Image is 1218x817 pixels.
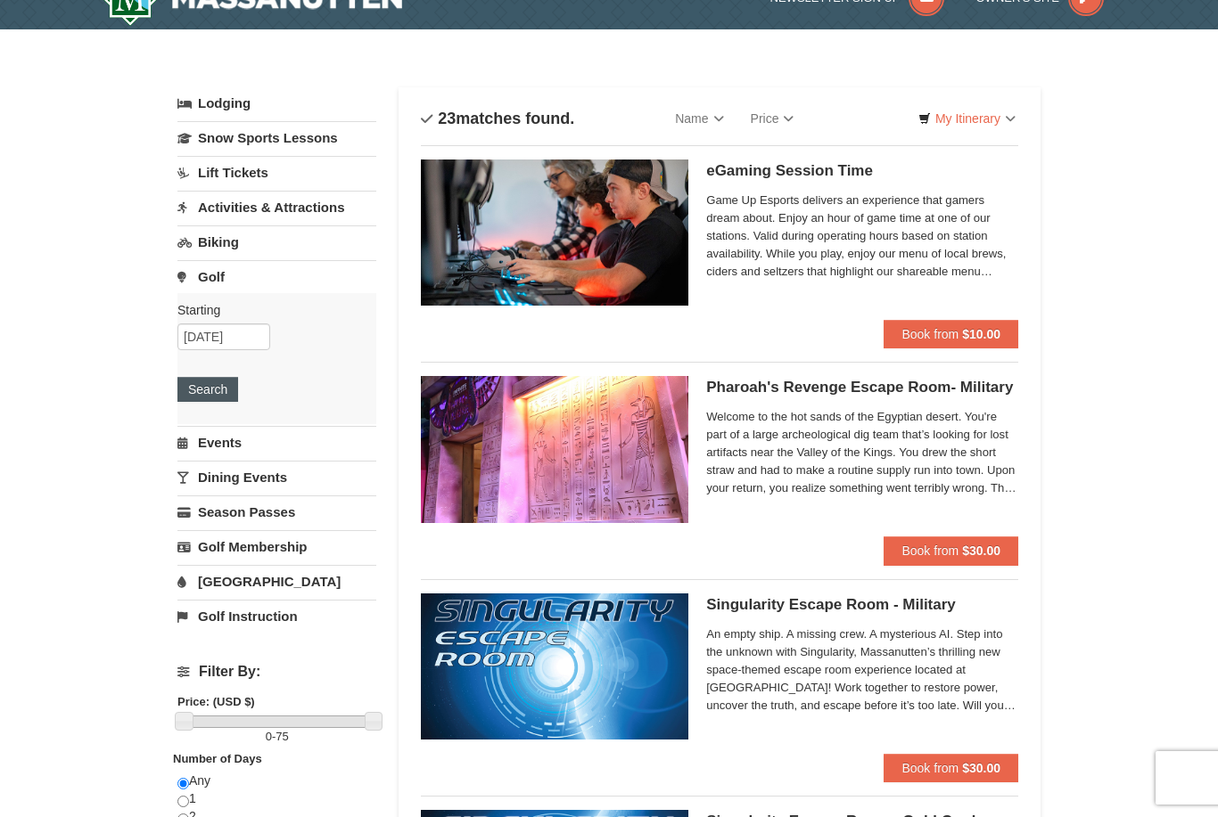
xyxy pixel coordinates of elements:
[706,596,1018,614] h5: Singularity Escape Room - Military
[421,376,688,522] img: 6619913-410-20a124c9.jpg
[177,301,363,319] label: Starting
[177,121,376,154] a: Snow Sports Lessons
[177,156,376,189] a: Lift Tickets
[421,159,688,306] img: 19664770-34-0b975b5b.jpg
[177,728,376,746] label: -
[438,110,456,127] span: 23
[421,593,688,739] img: 6619913-520-2f5f5301.jpg
[177,377,238,402] button: Search
[421,110,574,127] h4: matches found.
[177,87,376,119] a: Lodging
[884,754,1018,782] button: Book from $30.00
[901,761,959,775] span: Book from
[706,162,1018,180] h5: eGaming Session Time
[884,536,1018,565] button: Book from $30.00
[177,565,376,598] a: [GEOGRAPHIC_DATA]
[177,461,376,494] a: Dining Events
[901,543,959,558] span: Book from
[177,495,376,528] a: Season Passes
[662,101,737,136] a: Name
[177,664,376,680] h4: Filter By:
[177,530,376,563] a: Golf Membership
[177,260,376,293] a: Golf
[706,379,1018,396] h5: Pharoah's Revenge Escape Room- Military
[706,192,1018,281] span: Game Up Esports delivers an experience that gamers dream about. Enjoy an hour of game time at one...
[962,543,1000,558] strong: $30.00
[266,730,272,743] span: 0
[177,191,376,224] a: Activities & Attractions
[884,320,1018,348] button: Book from $10.00
[962,761,1000,775] strong: $30.00
[737,101,808,136] a: Price
[706,408,1018,497] span: Welcome to the hot sands of the Egyptian desert. You're part of a large archeological dig team th...
[177,225,376,258] a: Biking
[177,695,255,708] strong: Price: (USD $)
[173,752,262,765] strong: Number of Days
[177,600,376,633] a: Golf Instruction
[706,625,1018,715] span: An empty ship. A missing crew. A mysterious AI. Step into the unknown with Singularity, Massanutt...
[901,327,959,341] span: Book from
[962,327,1000,341] strong: $10.00
[907,105,1027,132] a: My Itinerary
[276,730,288,743] span: 75
[177,426,376,459] a: Events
